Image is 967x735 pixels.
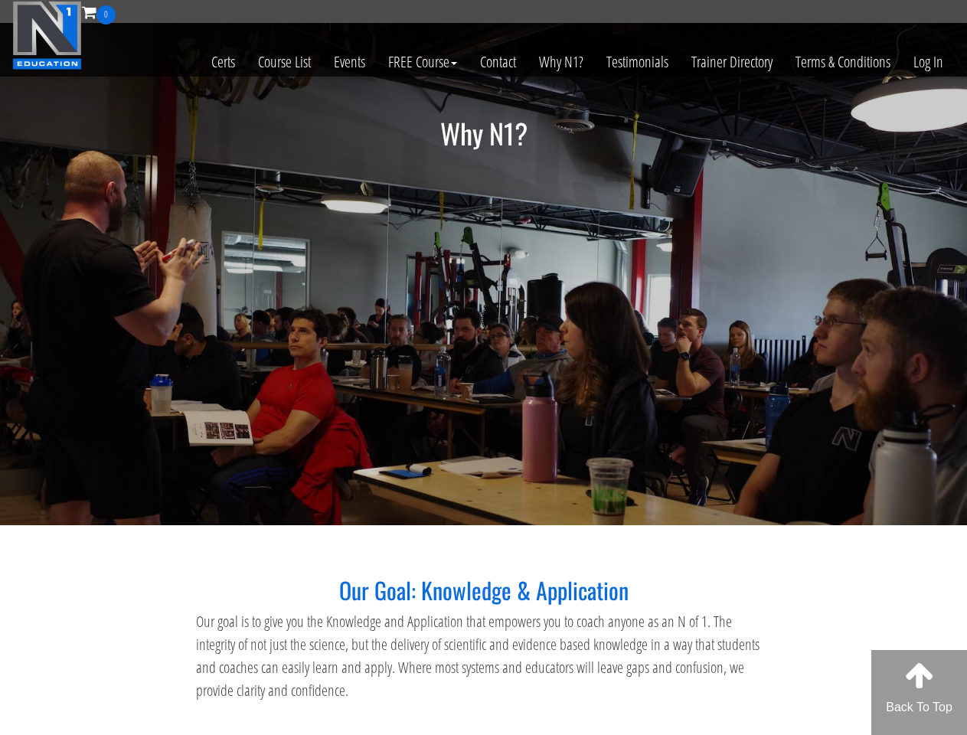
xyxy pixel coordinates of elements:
a: Trainer Directory [680,24,784,100]
a: Contact [469,24,528,100]
a: Events [322,24,377,100]
a: 0 [82,2,116,22]
a: FREE Course [377,24,469,100]
p: Back To Top [871,698,967,717]
span: 0 [96,5,116,24]
a: Testimonials [595,24,680,100]
a: Log In [902,24,955,100]
a: Terms & Conditions [784,24,902,100]
img: n1-education [12,1,82,70]
a: Certs [200,24,247,100]
h2: Our Goal: Knowledge & Application [196,577,772,603]
p: Our goal is to give you the Knowledge and Application that empowers you to coach anyone as an N o... [196,610,772,702]
a: Why N1? [528,24,595,100]
a: Course List [247,24,322,100]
